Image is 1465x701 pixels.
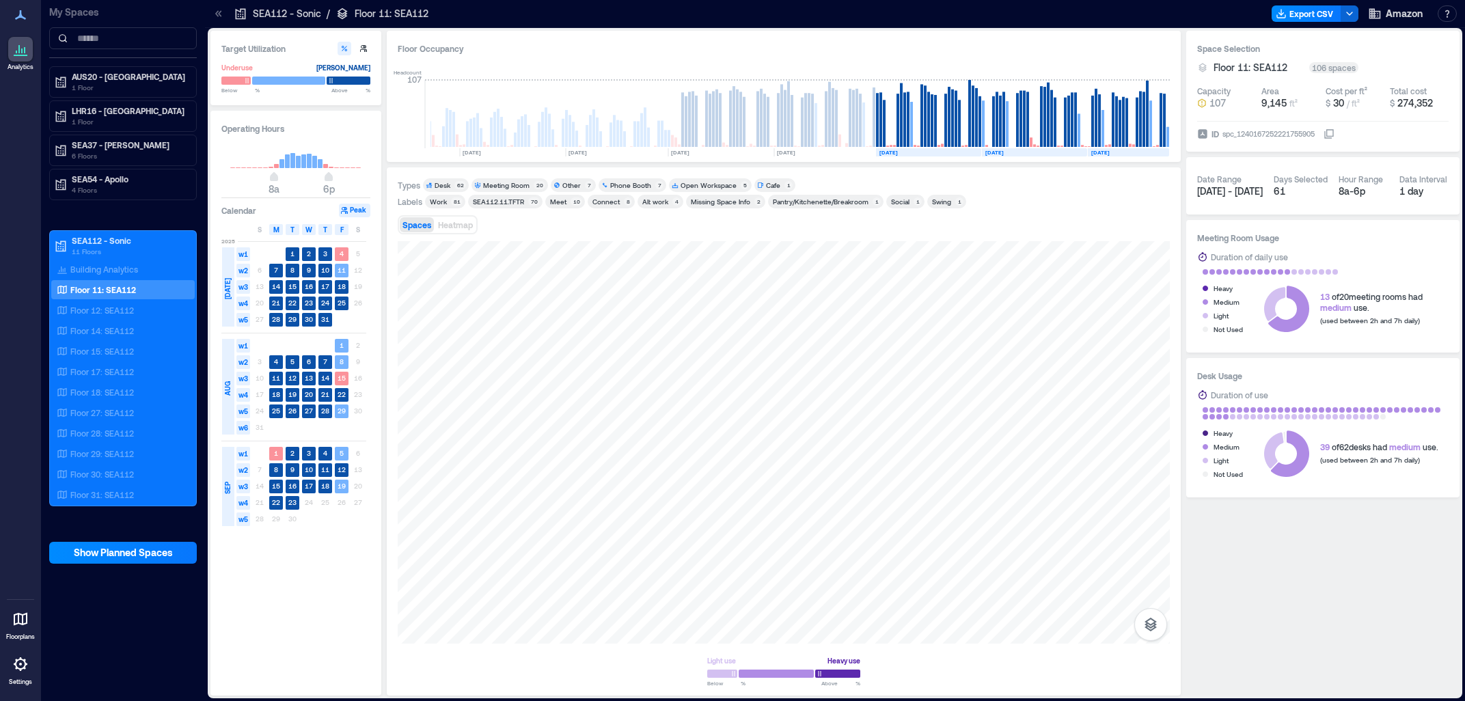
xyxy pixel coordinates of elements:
text: 20 [305,390,313,398]
p: Floorplans [6,633,35,641]
h3: Space Selection [1197,42,1449,55]
text: [DATE] [463,149,481,156]
text: 15 [338,374,346,382]
span: w3 [236,372,250,385]
div: spc_1240167252221755905 [1221,127,1316,141]
text: 18 [321,482,329,490]
span: w6 [236,421,250,435]
button: Show Planned Spaces [49,542,197,564]
span: w5 [236,313,250,327]
text: 27 [305,407,313,415]
text: 21 [272,299,280,307]
button: Floor 11: SEA112 [1214,61,1304,74]
text: 2 [290,449,295,457]
p: / [327,7,330,20]
button: Export CSV [1272,5,1341,22]
p: 6 Floors [72,150,187,161]
span: $ [1390,98,1395,108]
div: Labels [398,196,422,207]
text: 11 [321,465,329,473]
span: medium [1389,442,1421,452]
text: 22 [338,390,346,398]
span: 2025 [221,237,235,245]
text: 19 [288,390,297,398]
text: 3 [323,249,327,258]
text: [DATE] [671,149,689,156]
p: 1 Floor [72,116,187,127]
div: Swing [932,197,951,206]
div: Missing Space Info [691,197,750,206]
div: Date Range [1197,174,1242,184]
span: w5 [236,404,250,418]
div: Light [1214,309,1229,322]
p: Analytics [8,63,33,71]
text: 5 [340,449,344,457]
div: 106 spaces [1309,62,1358,73]
span: Below % [707,679,745,687]
div: Not Used [1214,322,1243,336]
p: Floor 14: SEA112 [70,325,134,336]
div: Duration of daily use [1211,250,1288,264]
a: Settings [4,648,37,690]
div: Floor Occupancy [398,42,1170,55]
div: 1 [955,197,963,206]
div: of 20 meeting rooms had use. [1320,291,1423,313]
div: 8 [624,197,632,206]
text: 4 [274,357,278,366]
div: 10 [571,197,582,206]
text: 24 [321,299,329,307]
text: 22 [288,299,297,307]
div: Phone Booth [610,180,651,190]
text: 1 [340,341,344,349]
p: Floor 29: SEA112 [70,448,134,459]
span: AUG [222,381,233,396]
text: [DATE] [777,149,795,156]
div: 1 [873,197,881,206]
text: 11 [338,266,346,274]
p: LHR16 - [GEOGRAPHIC_DATA] [72,105,187,116]
div: 62 [454,181,466,189]
a: Analytics [3,33,38,75]
text: 15 [272,482,280,490]
span: S [356,224,360,235]
span: w1 [236,247,250,261]
div: Work [430,197,447,206]
div: 1 [784,181,793,189]
div: 4 [672,197,681,206]
span: w1 [236,339,250,353]
div: Connect [592,197,620,206]
div: Meeting Room [483,180,530,190]
span: w4 [236,297,250,310]
a: Floorplans [2,603,39,645]
text: 12 [338,465,346,473]
text: 15 [288,282,297,290]
div: Social [891,197,909,206]
text: 4 [323,449,327,457]
div: Medium [1214,295,1240,309]
p: Floor 18: SEA112 [70,387,134,398]
span: (used between 2h and 7h daily) [1320,456,1420,464]
text: 8 [274,465,278,473]
text: 14 [321,374,329,382]
span: w3 [236,280,250,294]
text: 22 [272,498,280,506]
text: 23 [305,299,313,307]
div: [PERSON_NAME] [316,61,370,74]
p: Floor 27: SEA112 [70,407,134,418]
text: 12 [288,374,297,382]
p: Floor 11: SEA112 [355,7,428,20]
text: 16 [288,482,297,490]
p: Building Analytics [70,264,138,275]
p: Settings [9,678,32,686]
div: 2 [754,197,763,206]
div: Cost per ft² [1326,85,1367,96]
div: Desk [435,180,450,190]
div: Open Workspace [681,180,737,190]
text: 18 [338,282,346,290]
div: Duration of use [1211,388,1268,402]
div: Other [562,180,581,190]
span: 13 [1320,292,1330,301]
div: Meet [550,197,566,206]
text: 5 [290,357,295,366]
div: Not Used [1214,467,1243,481]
